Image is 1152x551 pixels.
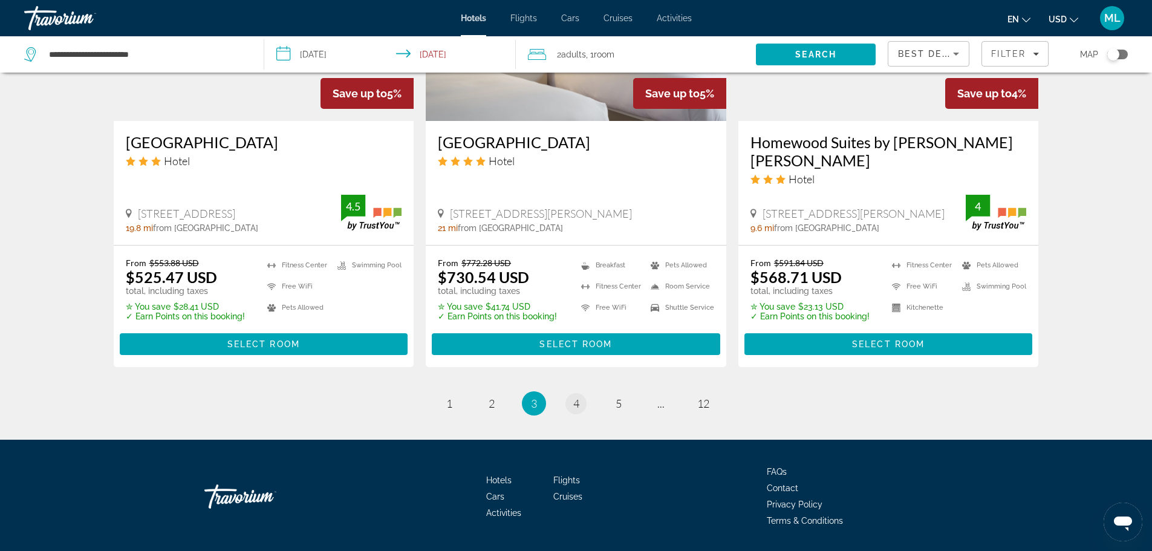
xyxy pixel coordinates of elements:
a: Cruises [604,13,633,23]
span: from [GEOGRAPHIC_DATA] [458,223,563,233]
p: ✓ Earn Points on this booking! [126,311,245,321]
del: $591.84 USD [774,258,824,268]
li: Kitchenette [886,300,956,315]
span: From [126,258,146,268]
a: Hotels [461,13,486,23]
div: 3 star Hotel [750,172,1027,186]
span: ✮ You save [438,302,483,311]
iframe: Button to launch messaging window [1104,503,1142,541]
div: 5% [321,78,414,109]
a: Select Room [120,336,408,350]
li: Pets Allowed [645,258,714,273]
mat-select: Sort by [898,47,959,61]
span: Filter [991,49,1026,59]
span: ... [657,397,665,410]
div: 3 star Hotel [126,154,402,168]
del: $772.28 USD [461,258,511,268]
a: Terms & Conditions [767,516,843,526]
span: 9.6 mi [750,223,774,233]
span: Select Room [539,339,612,349]
a: FAQs [767,467,787,477]
li: Fitness Center [261,258,331,273]
button: Select Room [432,333,720,355]
span: ✮ You save [126,302,171,311]
p: ✓ Earn Points on this booking! [438,311,557,321]
button: Filters [981,41,1049,67]
span: ✮ You save [750,302,795,311]
span: 21 mi [438,223,458,233]
span: Map [1080,46,1098,63]
a: Cars [486,492,504,501]
a: Flights [553,475,580,485]
span: 3 [531,397,537,410]
span: [STREET_ADDRESS][PERSON_NAME] [450,207,632,220]
ins: $568.71 USD [750,268,842,286]
a: Homewood Suites by [PERSON_NAME] [PERSON_NAME] [750,133,1027,169]
del: $553.88 USD [149,258,199,268]
span: Save up to [645,87,700,100]
li: Free WiFi [261,279,331,294]
a: [GEOGRAPHIC_DATA] [438,133,714,151]
p: $41.74 USD [438,302,557,311]
li: Free WiFi [886,279,956,294]
h3: [GEOGRAPHIC_DATA] [126,133,402,151]
span: Select Room [852,339,925,349]
span: Best Deals [898,49,961,59]
a: Select Room [744,336,1033,350]
div: 4 star Hotel [438,154,714,168]
a: Activities [486,508,521,518]
li: Pets Allowed [261,300,331,315]
ins: $730.54 USD [438,268,529,286]
a: Cruises [553,492,582,501]
p: total, including taxes [126,286,245,296]
li: Pets Allowed [956,258,1026,273]
a: Contact [767,483,798,493]
li: Fitness Center [886,258,956,273]
span: 2 [489,397,495,410]
span: Room [594,50,614,59]
span: ML [1104,12,1121,24]
button: Travelers: 2 adults, 0 children [516,36,756,73]
a: Flights [510,13,537,23]
li: Breakfast [575,258,645,273]
ins: $525.47 USD [126,268,217,286]
span: Select Room [227,339,300,349]
button: Search [756,44,876,65]
p: total, including taxes [438,286,557,296]
img: TrustYou guest rating badge [341,195,402,230]
span: 12 [697,397,709,410]
span: 4 [573,397,579,410]
p: ✓ Earn Points on this booking! [750,311,870,321]
nav: Pagination [114,391,1039,416]
img: TrustYou guest rating badge [966,195,1026,230]
span: 19.8 mi [126,223,153,233]
a: Hotels [486,475,512,485]
div: 5% [633,78,726,109]
a: Activities [657,13,692,23]
div: 4 [966,199,990,214]
button: Toggle map [1098,49,1128,60]
button: Change currency [1049,10,1078,28]
li: Shuttle Service [645,300,714,315]
span: USD [1049,15,1067,24]
span: 1 [446,397,452,410]
button: User Menu [1096,5,1128,31]
span: [STREET_ADDRESS] [138,207,235,220]
a: Travorium [24,2,145,34]
span: From [438,258,458,268]
button: Select Room [120,333,408,355]
span: Save up to [957,87,1012,100]
span: From [750,258,771,268]
a: Select Room [432,336,720,350]
span: Save up to [333,87,387,100]
p: $23.13 USD [750,302,870,311]
input: Search hotel destination [48,45,246,64]
a: Privacy Policy [767,500,822,509]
